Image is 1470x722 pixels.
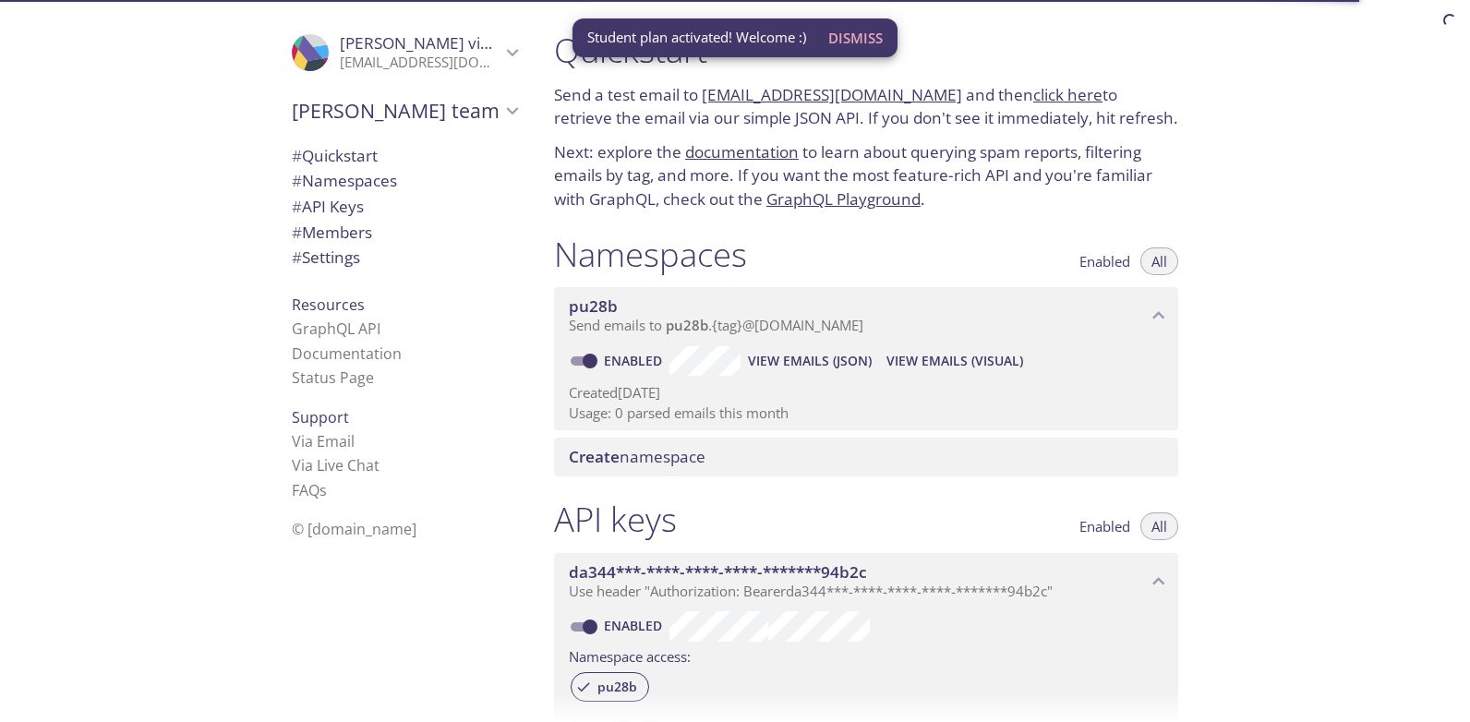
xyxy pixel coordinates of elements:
[569,316,863,334] span: Send emails to . {tag} @[DOMAIN_NAME]
[277,194,532,220] div: API Keys
[569,403,1163,423] p: Usage: 0 parsed emails this month
[586,679,648,695] span: pu28b
[292,145,378,166] span: Quickstart
[277,87,532,135] div: Bruno's team
[569,642,691,668] label: Namespace access:
[292,343,402,364] a: Documentation
[666,316,708,334] span: pu28b
[601,617,669,634] a: Enabled
[292,98,500,124] span: [PERSON_NAME] team
[277,220,532,246] div: Members
[554,438,1178,476] div: Create namespace
[292,455,380,475] a: Via Live Chat
[554,287,1178,344] div: pu28b namespace
[340,54,500,72] p: [EMAIL_ADDRESS][DOMAIN_NAME]
[292,319,380,339] a: GraphQL API
[702,84,962,105] a: [EMAIL_ADDRESS][DOMAIN_NAME]
[277,245,532,271] div: Team Settings
[587,28,806,47] span: Student plan activated! Welcome :)
[766,188,921,210] a: GraphQL Playground
[569,446,705,467] span: namespace
[886,350,1023,372] span: View Emails (Visual)
[319,480,327,500] span: s
[1140,247,1178,275] button: All
[292,431,355,451] a: Via Email
[1033,84,1102,105] a: click here
[277,22,532,83] div: Bruno viesel
[569,295,618,317] span: pu28b
[828,26,883,50] span: Dismiss
[292,222,302,243] span: #
[554,234,747,275] h1: Namespaces
[292,295,365,315] span: Resources
[292,222,372,243] span: Members
[292,247,302,268] span: #
[292,196,364,217] span: API Keys
[821,20,890,55] button: Dismiss
[879,346,1030,376] button: View Emails (Visual)
[685,141,799,162] a: documentation
[292,480,327,500] a: FAQ
[1068,247,1141,275] button: Enabled
[741,346,879,376] button: View Emails (JSON)
[569,383,1163,403] p: Created [DATE]
[554,140,1178,211] p: Next: explore the to learn about querying spam reports, filtering emails by tag, and more. If you...
[554,499,677,540] h1: API keys
[292,170,397,191] span: Namespaces
[601,352,669,369] a: Enabled
[292,367,374,388] a: Status Page
[340,32,510,54] span: [PERSON_NAME] viesel
[292,196,302,217] span: #
[292,519,416,539] span: © [DOMAIN_NAME]
[571,672,649,702] div: pu28b
[292,145,302,166] span: #
[1068,512,1141,540] button: Enabled
[554,83,1178,130] p: Send a test email to and then to retrieve the email via our simple JSON API. If you don't see it ...
[277,168,532,194] div: Namespaces
[277,143,532,169] div: Quickstart
[292,247,360,268] span: Settings
[569,446,620,467] span: Create
[292,407,349,427] span: Support
[292,170,302,191] span: #
[554,30,1178,71] h1: Quickstart
[1140,512,1178,540] button: All
[748,350,872,372] span: View Emails (JSON)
